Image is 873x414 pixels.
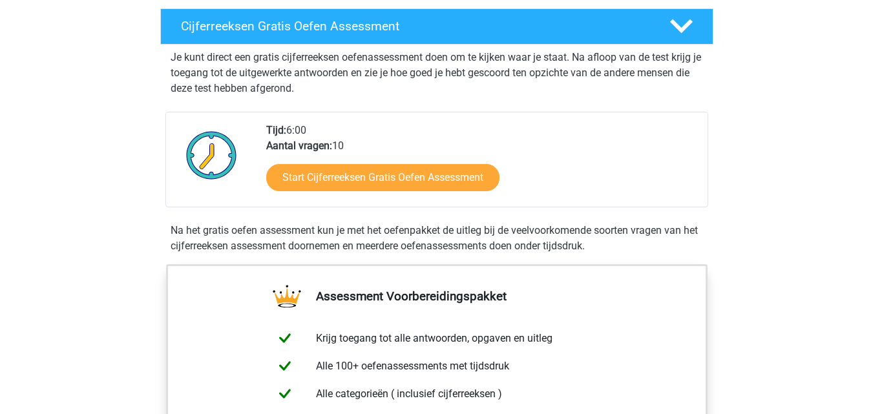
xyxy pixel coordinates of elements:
[266,140,332,152] b: Aantal vragen:
[181,19,649,34] h4: Cijferreeksen Gratis Oefen Assessment
[171,50,703,96] p: Je kunt direct een gratis cijferreeksen oefenassessment doen om te kijken waar je staat. Na afloo...
[257,123,707,207] div: 6:00 10
[179,123,244,187] img: Klok
[165,223,708,254] div: Na het gratis oefen assessment kun je met het oefenpakket de uitleg bij de veelvoorkomende soorte...
[155,8,719,45] a: Cijferreeksen Gratis Oefen Assessment
[266,164,500,191] a: Start Cijferreeksen Gratis Oefen Assessment
[266,124,286,136] b: Tijd:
